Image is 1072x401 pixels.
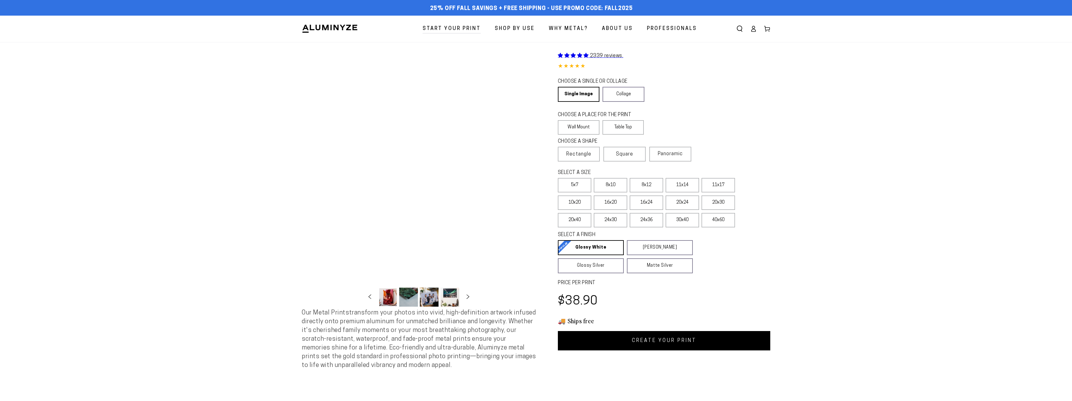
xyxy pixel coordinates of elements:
[430,5,633,12] span: 25% off FALL Savings + Free Shipping - Use Promo Code: FALL2025
[558,240,624,255] a: Glossy White
[418,21,485,37] a: Start Your Print
[558,169,683,176] legend: SELECT A SIZE
[490,21,539,37] a: Shop By Use
[666,213,699,227] label: 30x40
[702,178,735,192] label: 11x17
[642,21,702,37] a: Professionals
[558,120,599,135] label: Wall Mount
[379,288,397,307] button: Load image 1 in gallery view
[461,290,475,304] button: Slide right
[594,213,627,227] label: 24x30
[302,42,536,309] media-gallery: Gallery Viewer
[302,24,358,33] img: Aluminyze
[566,151,591,158] span: Rectangle
[630,178,663,192] label: 8x12
[666,178,699,192] label: 11x14
[495,24,535,33] span: Shop By Use
[363,290,377,304] button: Slide left
[702,213,735,227] label: 40x60
[733,22,747,36] summary: Search our site
[558,196,591,210] label: 10x20
[627,258,693,273] a: Matte Silver
[594,178,627,192] label: 8x10
[399,288,418,307] button: Load image 2 in gallery view
[702,196,735,210] label: 20x30
[658,151,683,156] span: Panoramic
[558,231,678,239] legend: SELECT A FINISH
[616,151,633,158] span: Square
[558,295,598,308] bdi: $38.90
[647,24,697,33] span: Professionals
[558,111,638,119] legend: CHOOSE A PLACE FOR THE PRINT
[420,288,439,307] button: Load image 3 in gallery view
[594,196,627,210] label: 16x20
[558,213,591,227] label: 20x40
[558,78,638,85] legend: CHOOSE A SINGLE OR COLLAGE
[603,120,644,135] label: Table Top
[666,196,699,210] label: 20x24
[590,53,623,58] span: 2339 reviews.
[630,196,663,210] label: 16x24
[558,87,599,102] a: Single Image
[302,310,536,369] span: Our Metal Prints transform your photos into vivid, high-definition artwork infused directly onto ...
[549,24,588,33] span: Why Metal?
[597,21,638,37] a: About Us
[558,62,770,71] div: 4.84 out of 5.0 stars
[440,288,459,307] button: Load image 4 in gallery view
[423,24,481,33] span: Start Your Print
[630,213,663,227] label: 24x36
[603,87,644,102] a: Collage
[558,53,623,58] a: 2339 reviews.
[558,331,770,350] a: CREATE YOUR PRINT
[558,317,770,325] h3: 🚚 Ships free
[558,178,591,192] label: 5x7
[627,240,693,255] a: [PERSON_NAME]
[558,258,624,273] a: Glossy Silver
[544,21,593,37] a: Why Metal?
[602,24,633,33] span: About Us
[558,280,770,287] label: PRICE PER PRINT
[558,138,639,145] legend: CHOOSE A SHAPE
